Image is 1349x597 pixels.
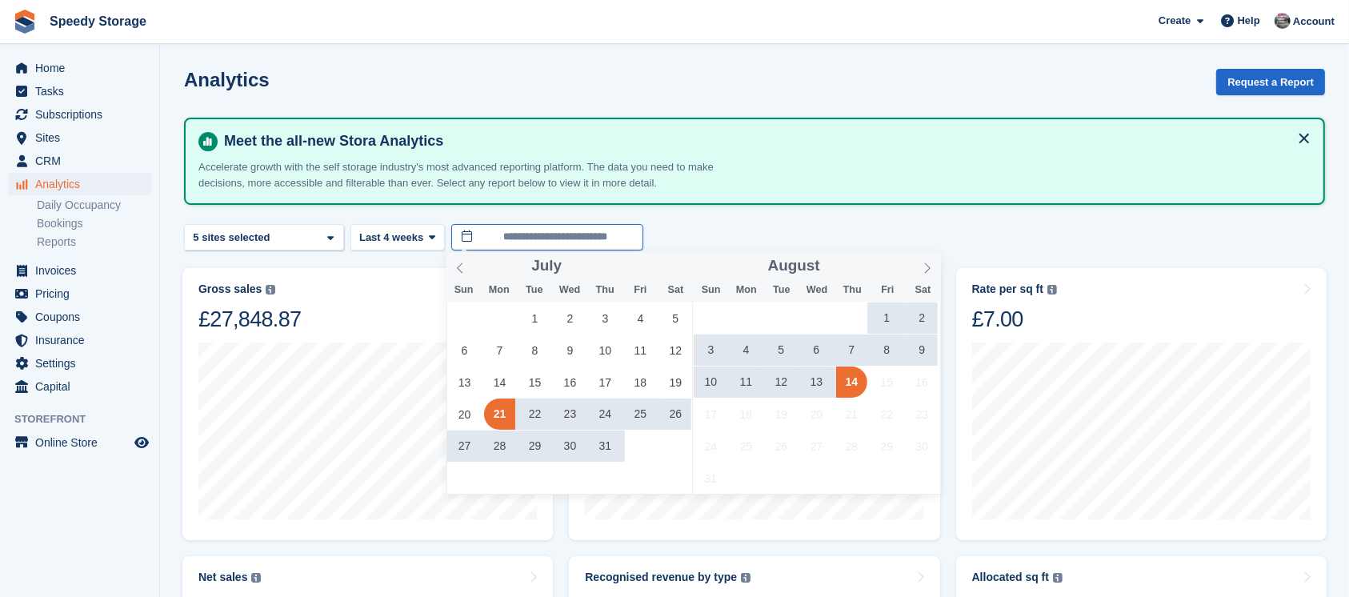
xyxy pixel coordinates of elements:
[587,285,622,295] span: Thu
[731,399,762,430] span: August 18, 2025
[870,285,905,295] span: Fri
[531,258,562,274] span: July
[552,285,587,295] span: Wed
[8,80,151,102] a: menu
[554,431,586,462] span: July 30, 2025
[484,335,515,366] span: July 7, 2025
[907,335,938,366] span: August 9, 2025
[13,10,37,34] img: stora-icon-8386f47178a22dfd0bd8f6a31ec36ba5ce8667c1dd55bd0f319d3a0aa187defe.svg
[590,431,621,462] span: July 31, 2025
[907,431,938,462] span: August 30, 2025
[35,103,131,126] span: Subscriptions
[218,132,1311,150] h4: Meet the all-new Stora Analytics
[1053,573,1063,583] img: icon-info-grey-7440780725fd019a000dd9b08b2336e03edf1995a4989e88bcd33f0948082b44.svg
[484,399,515,430] span: July 21, 2025
[519,303,550,334] span: July 1, 2025
[625,367,656,398] span: July 18, 2025
[801,335,832,366] span: August 6, 2025
[8,173,151,195] a: menu
[554,303,586,334] span: July 2, 2025
[446,285,482,295] span: Sun
[8,103,151,126] a: menu
[8,431,151,454] a: menu
[132,433,151,452] a: Preview store
[8,126,151,149] a: menu
[43,8,153,34] a: Speedy Storage
[449,431,480,462] span: July 27, 2025
[184,69,270,90] h2: Analytics
[731,431,762,462] span: August 25, 2025
[35,329,131,351] span: Insurance
[484,367,515,398] span: July 14, 2025
[590,335,621,366] span: July 10, 2025
[266,285,275,294] img: icon-info-grey-7440780725fd019a000dd9b08b2336e03edf1995a4989e88bcd33f0948082b44.svg
[449,367,480,398] span: July 13, 2025
[836,367,867,398] span: August 14, 2025
[1159,13,1191,29] span: Create
[905,285,940,295] span: Sat
[731,335,762,366] span: August 4, 2025
[1216,69,1325,95] button: Request a Report
[8,57,151,79] a: menu
[972,571,1049,584] div: Allocated sq ft
[35,126,131,149] span: Sites
[449,335,480,366] span: July 6, 2025
[1047,285,1057,294] img: icon-info-grey-7440780725fd019a000dd9b08b2336e03edf1995a4989e88bcd33f0948082b44.svg
[35,352,131,375] span: Settings
[694,285,729,295] span: Sun
[519,367,550,398] span: July 15, 2025
[198,306,301,333] div: £27,848.87
[622,285,658,295] span: Fri
[359,230,423,246] span: Last 4 weeks
[871,303,903,334] span: August 1, 2025
[8,259,151,282] a: menu
[484,431,515,462] span: July 28, 2025
[350,224,445,250] button: Last 4 weeks
[198,282,262,296] div: Gross sales
[835,285,870,295] span: Thu
[660,367,691,398] span: July 19, 2025
[8,282,151,305] a: menu
[695,431,727,462] span: August 24, 2025
[820,258,871,274] input: Year
[766,335,797,366] span: August 5, 2025
[35,173,131,195] span: Analytics
[251,573,261,583] img: icon-info-grey-7440780725fd019a000dd9b08b2336e03edf1995a4989e88bcd33f0948082b44.svg
[519,335,550,366] span: July 8, 2025
[190,230,276,246] div: 5 sites selected
[871,399,903,430] span: August 22, 2025
[37,216,151,231] a: Bookings
[35,282,131,305] span: Pricing
[764,285,799,295] span: Tue
[8,150,151,172] a: menu
[741,573,751,583] img: icon-info-grey-7440780725fd019a000dd9b08b2336e03edf1995a4989e88bcd33f0948082b44.svg
[554,335,586,366] span: July 9, 2025
[8,306,151,328] a: menu
[37,234,151,250] a: Reports
[35,80,131,102] span: Tasks
[1238,13,1260,29] span: Help
[35,375,131,398] span: Capital
[801,367,832,398] span: August 13, 2025
[871,431,903,462] span: August 29, 2025
[658,285,693,295] span: Sat
[554,367,586,398] span: July 16, 2025
[585,571,737,584] div: Recognised revenue by type
[801,399,832,430] span: August 20, 2025
[766,431,797,462] span: August 26, 2025
[625,335,656,366] span: July 11, 2025
[519,399,550,430] span: July 22, 2025
[660,399,691,430] span: July 26, 2025
[836,431,867,462] span: August 28, 2025
[1275,13,1291,29] img: Dan Jackson
[768,258,820,274] span: August
[729,285,764,295] span: Mon
[449,399,480,430] span: July 20, 2025
[836,335,867,366] span: August 7, 2025
[35,259,131,282] span: Invoices
[766,399,797,430] span: August 19, 2025
[695,463,727,494] span: August 31, 2025
[482,285,517,295] span: Mon
[590,399,621,430] span: July 24, 2025
[35,431,131,454] span: Online Store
